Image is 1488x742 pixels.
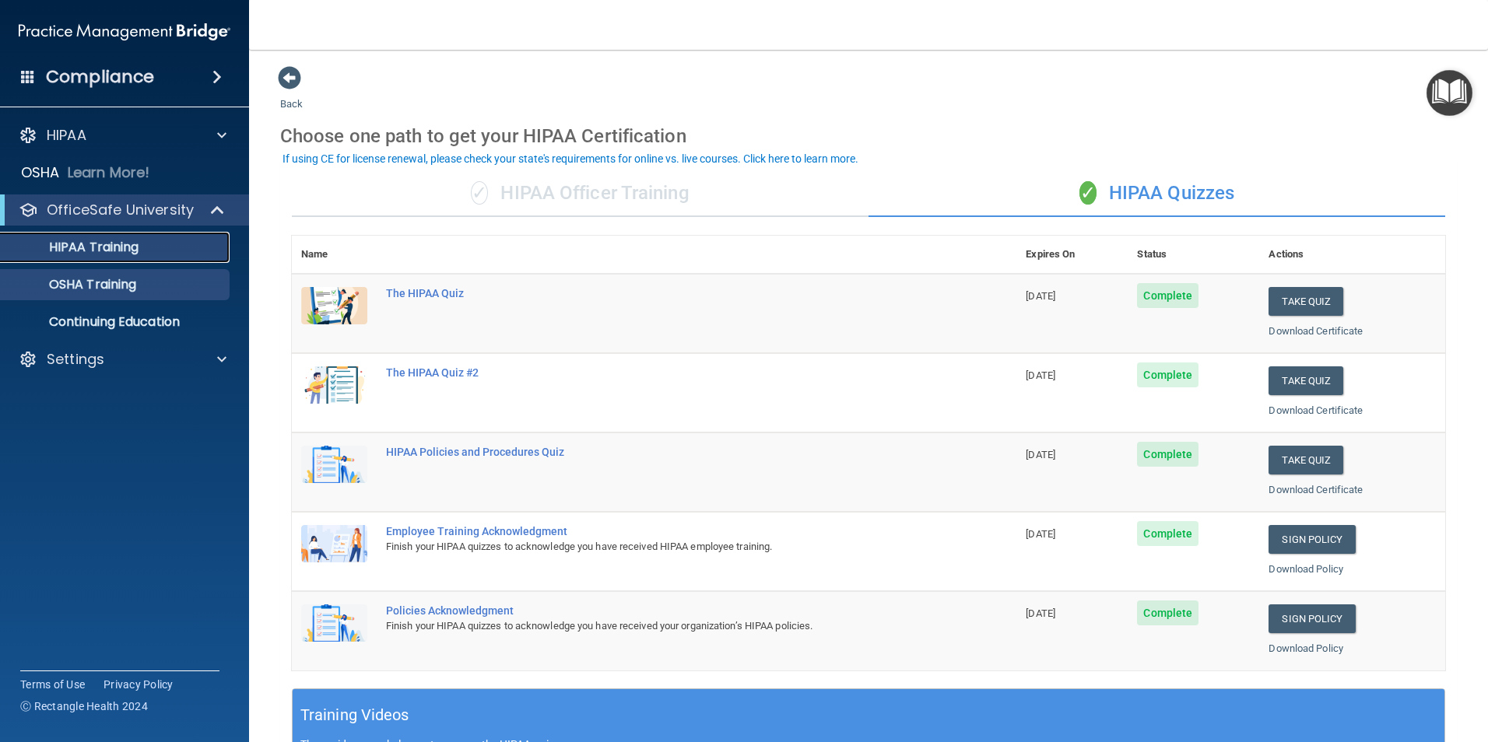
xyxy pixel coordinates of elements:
[1269,325,1363,337] a: Download Certificate
[1269,287,1343,316] button: Take Quiz
[280,114,1457,159] div: Choose one path to get your HIPAA Certification
[47,126,86,145] p: HIPAA
[1026,449,1055,460] span: [DATE]
[1026,528,1055,540] span: [DATE]
[1219,632,1469,694] iframe: Drift Widget Chat Controller
[386,525,939,537] div: Employee Training Acknowledgment
[47,201,194,219] p: OfficeSafe University
[471,181,488,205] span: ✓
[386,446,939,458] div: HIPAA Policies and Procedures Quiz
[1269,484,1363,495] a: Download Certificate
[1137,521,1198,546] span: Complete
[283,153,858,164] div: If using CE for license renewal, please check your state's requirements for online vs. live cours...
[292,170,869,217] div: HIPAA Officer Training
[1026,607,1055,619] span: [DATE]
[1137,362,1198,387] span: Complete
[19,126,226,145] a: HIPAA
[1259,236,1445,274] th: Actions
[19,16,230,47] img: PMB logo
[386,604,939,617] div: Policies Acknowledgment
[386,366,939,379] div: The HIPAA Quiz #2
[1137,283,1198,308] span: Complete
[47,350,104,369] p: Settings
[386,287,939,299] div: The HIPAA Quiz
[1026,369,1055,381] span: [DATE]
[386,617,939,635] div: Finish your HIPAA quizzes to acknowledge you have received your organization’s HIPAA policies.
[1269,404,1363,416] a: Download Certificate
[1016,236,1128,274] th: Expires On
[1269,604,1355,633] a: Sign Policy
[19,350,226,369] a: Settings
[292,236,377,274] th: Name
[1269,563,1343,575] a: Download Policy
[1427,70,1472,116] button: Open Resource Center
[1137,600,1198,625] span: Complete
[386,537,939,556] div: Finish your HIPAA quizzes to acknowledge you have received HIPAA employee training.
[10,277,136,292] p: OSHA Training
[20,677,85,692] a: Terms of Use
[104,677,174,692] a: Privacy Policy
[1128,236,1259,274] th: Status
[1079,181,1097,205] span: ✓
[10,314,223,330] p: Continuing Education
[21,163,60,182] p: OSHA
[280,79,303,110] a: Back
[20,698,148,714] span: Ⓒ Rectangle Health 2024
[1269,446,1343,474] button: Take Quiz
[869,170,1445,217] div: HIPAA Quizzes
[10,240,139,255] p: HIPAA Training
[1269,366,1343,395] button: Take Quiz
[1137,442,1198,467] span: Complete
[280,151,861,166] button: If using CE for license renewal, please check your state's requirements for online vs. live cours...
[46,66,154,88] h4: Compliance
[1269,525,1355,554] a: Sign Policy
[19,201,226,219] a: OfficeSafe University
[1026,290,1055,302] span: [DATE]
[68,163,150,182] p: Learn More!
[300,702,409,729] h5: Training Videos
